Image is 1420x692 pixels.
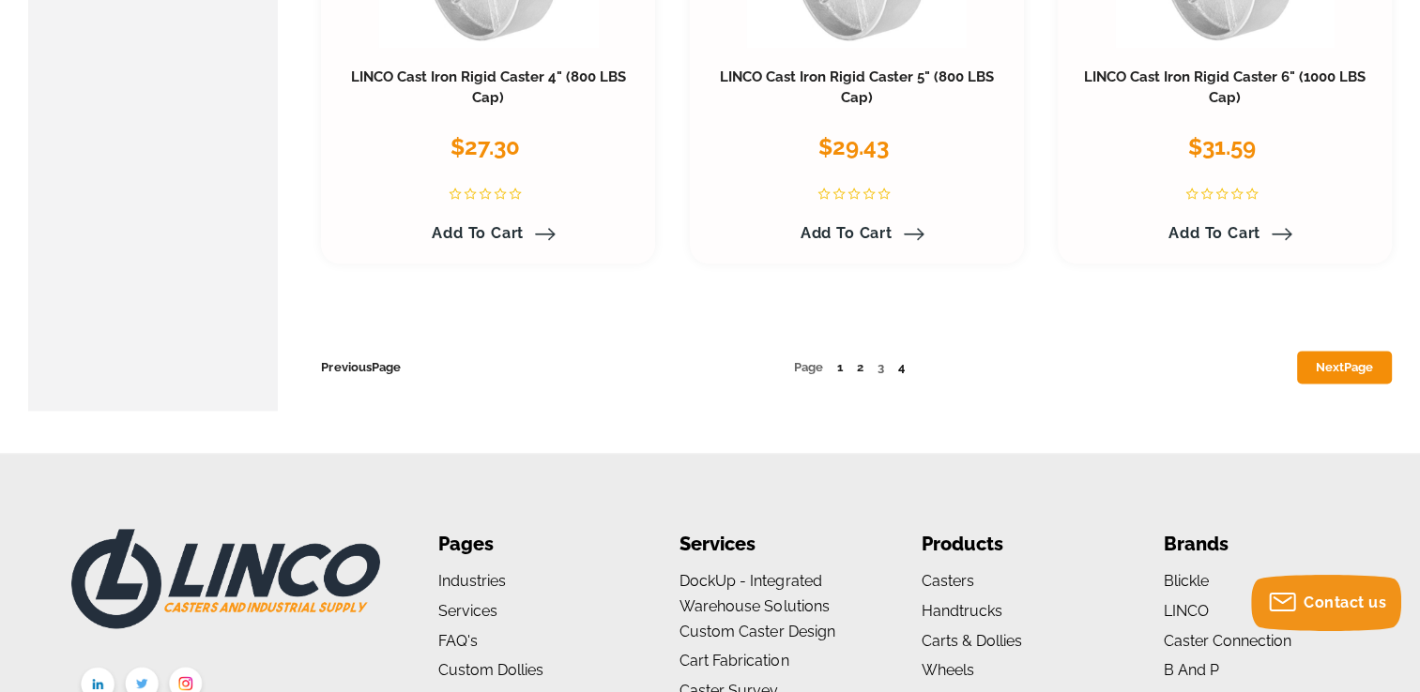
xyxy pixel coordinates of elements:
[1344,360,1373,374] span: Page
[857,360,863,374] a: 2
[679,652,788,669] a: Cart Fabrication
[1187,133,1255,160] span: $31.59
[1084,68,1366,106] a: LINCO Cast Iron Rigid Caster 6" (1000 LBS Cap)
[922,602,1002,620] a: Handtrucks
[898,360,905,374] a: 4
[432,224,524,242] span: Add to Cart
[1251,575,1401,631] button: Contact us
[438,572,506,590] a: Industries
[438,529,624,560] li: Pages
[922,529,1107,560] li: Products
[922,632,1022,650] a: Carts & Dollies
[420,218,556,249] a: Add to Cart
[450,133,520,160] span: $27.30
[679,623,834,640] a: Custom Caster Design
[817,133,888,160] span: $29.43
[922,661,974,679] a: Wheels
[878,360,884,374] span: 3
[837,360,843,374] a: 1
[720,68,994,106] a: LINCO Cast Iron Rigid Caster 5" (800 LBS Cap)
[371,360,400,374] span: Page
[679,529,865,560] li: Services
[801,224,893,242] span: Add to Cart
[438,632,478,650] a: FAQ's
[71,529,380,628] img: LINCO CASTERS & INDUSTRIAL SUPPLY
[1164,661,1219,679] a: B and P
[1164,602,1209,620] a: LINCO
[321,360,400,374] a: PreviousPage
[1168,224,1260,242] span: Add to Cart
[1297,351,1392,384] a: NextPage
[351,68,626,106] a: LINCO Cast Iron Rigid Caster 4" (800 LBS Cap)
[922,572,974,590] a: Casters
[679,572,829,615] a: DockUp - Integrated Warehouse Solutions
[1157,218,1292,249] a: Add to Cart
[1164,529,1350,560] li: Brands
[1164,632,1291,650] a: Caster Connection
[794,360,823,374] span: Page
[1164,572,1209,590] a: Blickle
[1304,594,1386,611] span: Contact us
[438,602,497,620] a: Services
[438,661,543,679] a: Custom Dollies
[789,218,924,249] a: Add to Cart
